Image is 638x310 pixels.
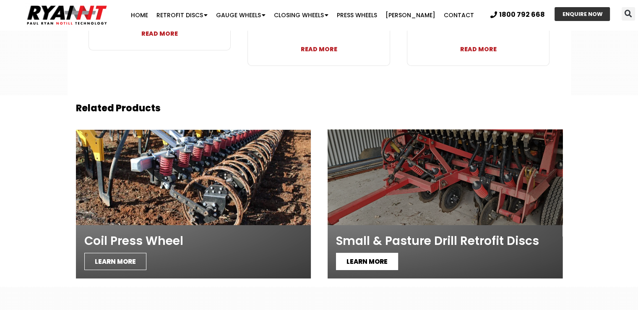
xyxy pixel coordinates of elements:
nav: Menu [124,7,481,24]
a: Press Wheels [333,7,381,24]
img: Ryan NT logo [25,2,109,28]
a: ENQUIRE NOW [555,7,610,21]
a: Coil Press Wheel LEARN MORE [76,130,311,278]
span: LEARN MORE [84,253,146,270]
a: 1800 792 668 [490,11,545,18]
span: 1800 792 668 [499,11,545,18]
a: Small & Pasture Drill Retrofit Discs LEARN MORE [328,130,562,278]
div: Search [622,7,635,21]
a: READ MORE [414,35,543,55]
a: [PERSON_NAME] [381,7,440,24]
h2: Small & Pasture Drill Retrofit Discs [336,229,554,253]
span: ENQUIRE NOW [562,11,602,17]
a: Retrofit Discs [152,7,212,24]
h2: Coil Press Wheel [84,229,302,253]
a: Closing Wheels [270,7,333,24]
a: Gauge Wheels [212,7,270,24]
span: LEARN MORE [336,253,398,270]
a: Contact [440,7,478,24]
h2: Related Products [76,104,562,113]
a: Home [127,7,152,24]
a: READ MORE [254,35,383,55]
